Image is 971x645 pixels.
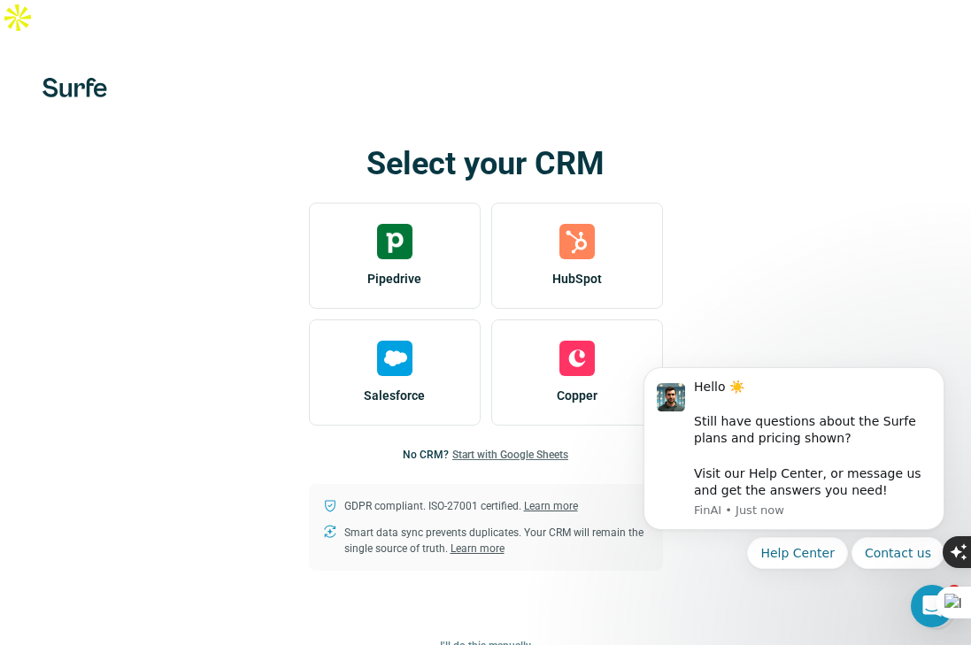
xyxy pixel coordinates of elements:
img: hubspot's logo [559,224,595,259]
span: Copper [557,387,597,404]
iframe: Intercom live chat [911,585,953,627]
p: No CRM? [403,447,449,463]
img: copper's logo [559,341,595,376]
img: Surfe's logo [42,78,107,97]
iframe: Intercom notifications message [617,345,971,636]
img: pipedrive's logo [377,224,412,259]
p: Smart data sync prevents duplicates. Your CRM will remain the single source of truth. [344,525,649,557]
span: Salesforce [364,387,425,404]
h1: Select your CRM [309,146,663,181]
a: Learn more [524,500,578,512]
p: GDPR compliant. ISO-27001 certified. [344,498,578,514]
span: Pipedrive [367,270,421,288]
img: salesforce's logo [377,341,412,376]
span: HubSpot [552,270,602,288]
a: Learn more [451,542,505,555]
button: Start with Google Sheets [452,447,568,463]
